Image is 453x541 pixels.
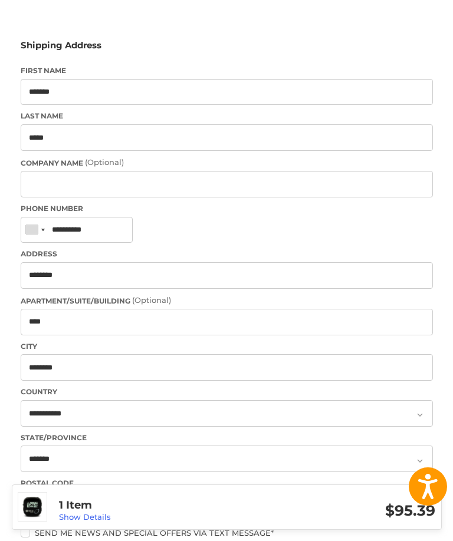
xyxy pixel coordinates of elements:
[21,111,433,121] label: Last Name
[247,502,435,520] h3: $95.39
[21,478,433,489] label: Postal Code
[18,493,47,521] img: GolfBuddy Voice S2+ GPS Black
[21,528,433,537] label: Send me news and special offers via text message*
[21,157,433,169] label: Company Name
[21,433,433,443] label: State/Province
[21,65,433,76] label: First Name
[21,39,101,58] legend: Shipping Address
[21,387,433,397] label: Country
[59,512,111,522] a: Show Details
[21,249,433,259] label: Address
[21,203,433,214] label: Phone Number
[21,295,433,306] label: Apartment/Suite/Building
[132,295,171,305] small: (Optional)
[85,157,124,167] small: (Optional)
[59,499,247,512] h3: 1 Item
[21,341,433,352] label: City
